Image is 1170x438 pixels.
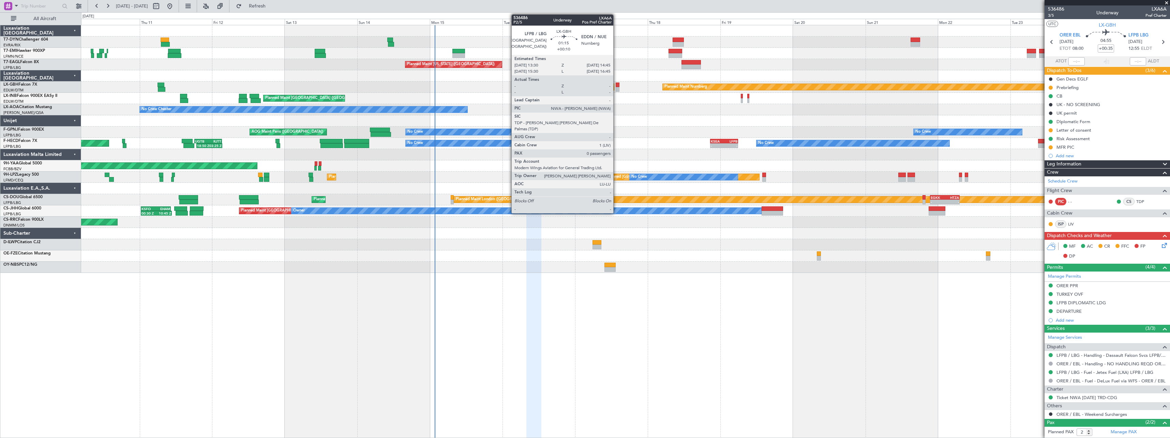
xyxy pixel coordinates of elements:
[3,139,37,143] a: F-HECDFalcon 7X
[3,166,21,172] a: FCBB/BZV
[3,206,41,210] a: CS-JHHGlobal 6000
[1056,411,1127,417] a: ORER / EBL - Weekend Surcharges
[1111,429,1137,436] a: Manage PAX
[1145,13,1167,18] span: Pref Charter
[1056,395,1117,400] a: Ticket NWA [DATE] TRD-CDG
[1047,419,1054,427] span: Pax
[1141,45,1152,52] span: ELDT
[3,94,57,98] a: LX-INBFalcon 900EX EASy II
[357,19,430,25] div: Sun 14
[3,105,19,109] span: LX-AOA
[3,200,21,205] a: LFPB/LBG
[1056,127,1091,133] div: Letter of consent
[3,206,18,210] span: CS-JHH
[1047,232,1112,240] span: Dispatch Checks and Weather
[3,240,17,244] span: D-ILWP
[1121,243,1129,250] span: FFC
[3,83,37,87] a: LX-GBHFalcon 7X
[67,19,140,25] div: Wed 10
[724,139,737,143] div: LFPB
[3,263,19,267] span: OY-NBS
[3,99,24,104] a: EDLW/DTM
[1056,144,1074,150] div: MFR PIC
[285,19,357,25] div: Sat 13
[1060,45,1071,52] span: ETOT
[1056,85,1079,90] div: Prebriefing
[407,127,423,137] div: No Crew
[3,251,51,255] a: OE-FZECitation Mustang
[1048,334,1082,341] a: Manage Services
[1145,325,1155,332] span: (3/3)
[3,110,44,115] a: [PERSON_NAME]/QSA
[3,94,17,98] span: LX-INB
[1048,13,1064,18] span: 3/5
[1056,291,1083,297] div: TURKEY OVF
[1047,402,1062,410] span: Others
[1056,308,1082,314] div: DEPARTURE
[1055,220,1066,228] div: ISP
[265,93,373,103] div: Planned Maint [GEOGRAPHIC_DATA] ([GEOGRAPHIC_DATA])
[1068,57,1085,65] input: --:--
[1047,264,1063,272] span: Permits
[3,218,44,222] a: CS-RRCFalcon 900LX
[3,195,43,199] a: CS-DOUGlobal 6500
[1048,429,1074,436] label: Planned PAX
[1128,32,1149,39] span: LFPB LBG
[3,65,21,70] a: LFPB/LBG
[563,139,577,143] div: EGGW
[3,223,25,228] a: DNMM/LOS
[915,127,931,137] div: No Crew
[553,82,660,92] div: Planned Maint [GEOGRAPHIC_DATA] ([GEOGRAPHIC_DATA])
[945,195,959,200] div: HTZA
[1069,243,1076,250] span: MF
[1148,58,1159,65] span: ALDT
[195,139,208,143] div: UGTB
[3,43,20,48] a: EVRA/RIX
[1056,283,1078,289] div: ORER PPR
[141,104,171,115] div: No Crew Chester
[3,139,18,143] span: F-HECD
[3,133,21,138] a: LFPB/LBG
[3,178,23,183] a: LFMD/CEQ
[1047,325,1065,333] span: Services
[212,19,285,25] div: Fri 12
[563,144,577,148] div: -
[3,211,21,217] a: LFPB/LBG
[1056,76,1088,82] div: Gen Decs EGLF
[1048,273,1081,280] a: Manage Permits
[1099,21,1116,29] span: LX-GBH
[1100,38,1111,44] span: 04:55
[3,173,39,177] a: 9H-LPZLegacy 500
[607,172,704,182] div: Planned [GEOGRAPHIC_DATA] ([GEOGRAPHIC_DATA])
[1047,209,1072,217] span: Cabin Crew
[3,263,37,267] a: OY-NBSPC12/NG
[631,172,647,182] div: No Crew
[1055,58,1067,65] span: ATOT
[1047,67,1081,75] span: Dispatch To-Dos
[430,19,502,25] div: Mon 15
[1047,343,1066,351] span: Dispatch
[3,38,19,42] span: T7-DYN
[3,218,18,222] span: CS-RRC
[1087,243,1093,250] span: AC
[1056,352,1167,358] a: LFPB / LBG - Handling - Dassault Falcon Svcs LFPB/LBG
[1056,119,1090,125] div: Diplomatic Form
[329,172,436,182] div: Planned Maint [GEOGRAPHIC_DATA] ([GEOGRAPHIC_DATA])
[3,128,44,132] a: F-GPNJFalcon 900EX
[502,19,575,25] div: Tue 16
[1060,39,1074,45] span: [DATE]
[1069,253,1075,260] span: DP
[1056,136,1090,142] div: Risk Assessment
[18,16,72,21] span: All Aircraft
[156,207,170,211] div: EHAM
[648,19,720,25] div: Thu 18
[407,138,423,148] div: No Crew
[3,161,19,165] span: 9H-YAA
[314,194,421,205] div: Planned Maint [GEOGRAPHIC_DATA] ([GEOGRAPHIC_DATA])
[1047,385,1063,393] span: Charter
[793,19,866,25] div: Sat 20
[1046,21,1058,27] button: UTC
[3,49,45,53] a: T7-EMIHawker 900XP
[1048,5,1064,13] span: 536486
[1056,153,1167,159] div: Add new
